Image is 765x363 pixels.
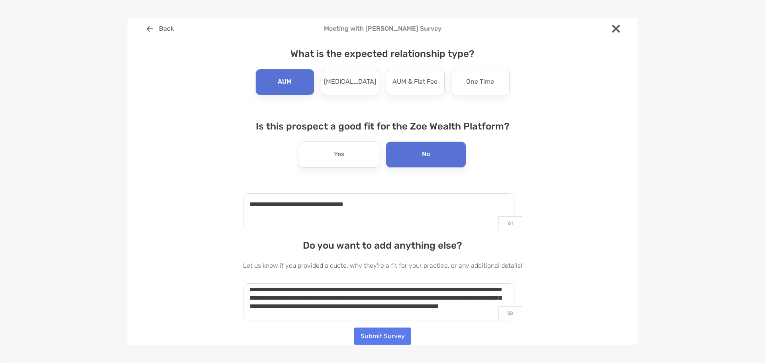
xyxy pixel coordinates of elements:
h4: Do you want to add anything else? [243,240,522,251]
h4: Is this prospect a good fit for the Zoe Wealth Platform? [243,121,522,132]
p: AUM [278,76,292,88]
h4: What is the expected relationship type? [243,48,522,59]
p: [MEDICAL_DATA] [324,76,376,88]
img: close modal [612,25,620,33]
p: No [422,148,430,161]
p: Yes [334,148,344,161]
button: Back [140,20,180,37]
p: One Time [466,76,494,88]
button: Submit Survey [354,328,411,345]
p: Let us know if you provided a quote, why they're a fit for your practice, or any additional details! [243,261,522,271]
p: 61 [498,216,522,230]
p: AUM & Flat Fee [392,76,437,88]
p: 58 [498,306,522,320]
img: button icon [147,26,153,32]
h4: Meeting with [PERSON_NAME] Survey [140,25,625,32]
